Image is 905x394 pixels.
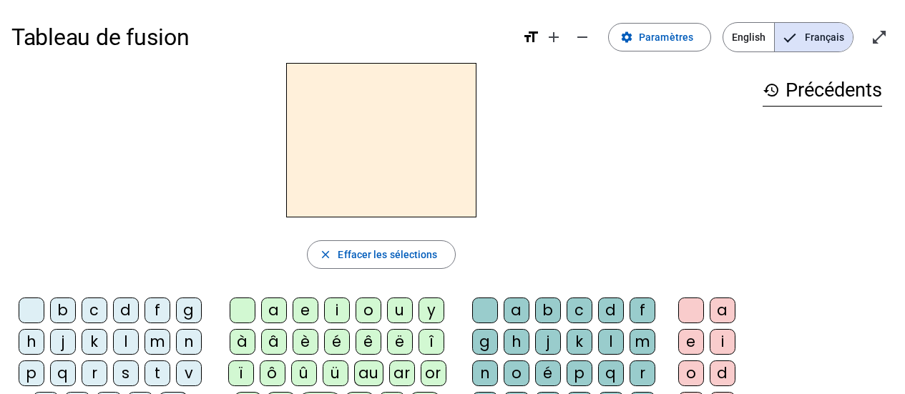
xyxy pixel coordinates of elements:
[260,360,285,386] div: ô
[82,329,107,355] div: k
[568,23,597,51] button: Diminuer la taille de la police
[261,329,287,355] div: â
[113,329,139,355] div: l
[319,248,332,261] mat-icon: close
[113,297,139,323] div: d
[567,329,592,355] div: k
[261,297,287,323] div: a
[421,360,446,386] div: or
[630,297,655,323] div: f
[630,360,655,386] div: r
[145,329,170,355] div: m
[50,360,76,386] div: q
[535,329,561,355] div: j
[763,74,882,107] h3: Précédents
[50,297,76,323] div: b
[356,329,381,355] div: ê
[356,297,381,323] div: o
[230,329,255,355] div: à
[567,297,592,323] div: c
[323,360,348,386] div: ü
[291,360,317,386] div: û
[763,82,780,99] mat-icon: history
[338,246,437,263] span: Effacer les sélections
[387,329,413,355] div: ë
[50,329,76,355] div: j
[176,360,202,386] div: v
[775,23,853,51] span: Français
[639,29,693,46] span: Paramètres
[865,23,894,51] button: Entrer en plein écran
[19,360,44,386] div: p
[176,329,202,355] div: n
[608,23,711,51] button: Paramètres
[293,297,318,323] div: e
[387,297,413,323] div: u
[522,29,539,46] mat-icon: format_size
[574,29,591,46] mat-icon: remove
[82,297,107,323] div: c
[419,329,444,355] div: î
[472,360,498,386] div: n
[228,360,254,386] div: ï
[678,360,704,386] div: o
[567,360,592,386] div: p
[723,23,774,51] span: English
[389,360,415,386] div: ar
[630,329,655,355] div: m
[598,360,624,386] div: q
[504,360,529,386] div: o
[472,329,498,355] div: g
[535,297,561,323] div: b
[113,360,139,386] div: s
[871,29,888,46] mat-icon: open_in_full
[419,297,444,323] div: y
[504,297,529,323] div: a
[620,31,633,44] mat-icon: settings
[82,360,107,386] div: r
[545,29,562,46] mat-icon: add
[324,297,350,323] div: i
[539,23,568,51] button: Augmenter la taille de la police
[598,329,624,355] div: l
[723,22,853,52] mat-button-toggle-group: Language selection
[145,297,170,323] div: f
[176,297,202,323] div: g
[710,297,735,323] div: a
[307,240,455,269] button: Effacer les sélections
[535,360,561,386] div: é
[293,329,318,355] div: è
[145,360,170,386] div: t
[354,360,383,386] div: au
[598,297,624,323] div: d
[19,329,44,355] div: h
[710,329,735,355] div: i
[324,329,350,355] div: é
[678,329,704,355] div: e
[11,14,511,60] h1: Tableau de fusion
[710,360,735,386] div: d
[504,329,529,355] div: h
